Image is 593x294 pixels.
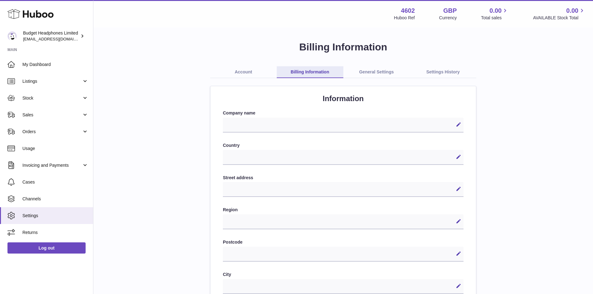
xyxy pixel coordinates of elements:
span: Stock [22,95,82,101]
label: Postcode [223,239,464,245]
span: Invoicing and Payments [22,162,82,168]
span: Sales [22,112,82,118]
span: 0.00 [490,7,502,15]
a: Log out [7,242,86,254]
span: Listings [22,78,82,84]
h1: Billing Information [103,40,583,54]
span: Total sales [481,15,509,21]
span: Returns [22,230,88,236]
a: Settings History [410,66,476,78]
span: Usage [22,146,88,152]
div: Budget Headphones Limited [23,30,79,42]
div: Currency [439,15,457,21]
a: Billing Information [277,66,343,78]
div: Huboo Ref [394,15,415,21]
a: General Settings [343,66,410,78]
a: Account [210,66,277,78]
img: internalAdmin-4602@internal.huboo.com [7,31,17,41]
span: [EMAIL_ADDRESS][DOMAIN_NAME] [23,36,92,41]
a: 0.00 Total sales [481,7,509,21]
strong: GBP [443,7,457,15]
label: City [223,272,464,278]
label: Country [223,142,464,148]
span: 0.00 [566,7,578,15]
span: AVAILABLE Stock Total [533,15,586,21]
label: Street address [223,175,464,181]
span: My Dashboard [22,62,88,68]
span: Orders [22,129,82,135]
span: Settings [22,213,88,219]
h2: Information [223,94,464,104]
strong: 4602 [401,7,415,15]
label: Region [223,207,464,213]
a: 0.00 AVAILABLE Stock Total [533,7,586,21]
span: Cases [22,179,88,185]
span: Channels [22,196,88,202]
label: Company name [223,110,464,116]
